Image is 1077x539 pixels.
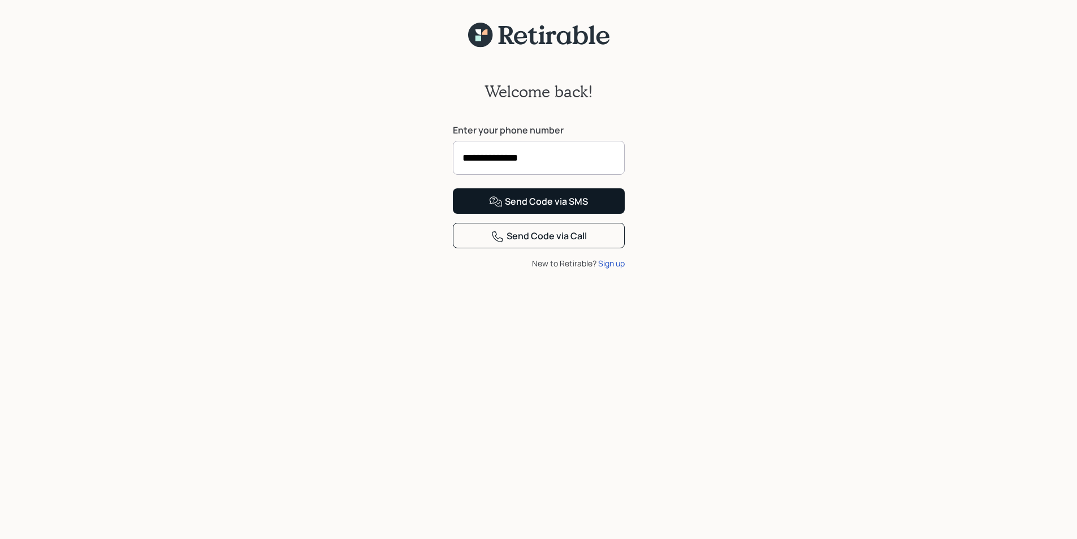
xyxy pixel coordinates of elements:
label: Enter your phone number [453,124,625,136]
div: Send Code via SMS [489,195,588,209]
h2: Welcome back! [485,82,593,101]
div: Send Code via Call [491,230,587,243]
button: Send Code via Call [453,223,625,248]
div: New to Retirable? [453,257,625,269]
div: Sign up [598,257,625,269]
button: Send Code via SMS [453,188,625,214]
